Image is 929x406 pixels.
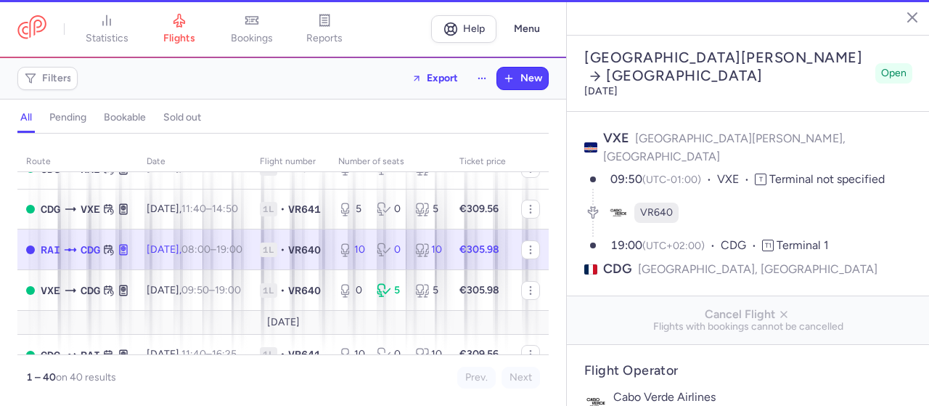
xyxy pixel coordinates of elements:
[603,260,632,278] span: CDG
[610,172,642,186] time: 09:50
[280,243,285,257] span: •
[755,174,766,185] span: T
[777,238,829,252] span: Terminal 1
[81,347,100,363] span: RAI
[578,308,918,321] span: Cancel Flight
[502,367,540,389] button: Next
[640,206,673,220] span: VR640
[147,243,242,256] span: [DATE],
[41,201,60,217] span: CDG
[181,348,237,360] span: –
[138,151,251,173] th: date
[260,347,277,362] span: 1L
[215,284,241,296] time: 19:00
[642,240,705,252] span: (UTC+02:00)
[181,284,209,296] time: 09:50
[260,243,277,257] span: 1L
[338,283,365,298] div: 0
[451,151,515,173] th: Ticket price
[377,347,404,362] div: 0
[26,371,56,383] strong: 1 – 40
[280,202,285,216] span: •
[520,73,542,84] span: New
[212,348,237,360] time: 16:25
[415,243,442,257] div: 10
[613,391,912,404] p: Cabo Verde Airlines
[181,203,206,215] time: 11:40
[584,49,869,85] h2: [GEOGRAPHIC_DATA][PERSON_NAME] [GEOGRAPHIC_DATA]
[584,85,618,97] time: [DATE]
[181,243,210,256] time: 08:00
[147,284,241,296] span: [DATE],
[427,73,458,84] span: Export
[181,284,241,296] span: –
[267,317,300,328] span: [DATE]
[578,321,918,333] span: Flights with bookings cannot be cancelled
[497,68,548,89] button: New
[280,347,285,362] span: •
[18,68,77,89] button: Filters
[41,242,60,258] span: RAI
[41,283,60,299] span: VXE
[147,203,238,215] span: [DATE],
[330,151,451,173] th: number of seats
[431,15,496,43] a: Help
[104,111,146,124] h4: bookable
[338,347,365,362] div: 10
[17,151,138,173] th: route
[260,202,277,216] span: 1L
[81,242,100,258] span: CDG
[603,131,846,163] span: [GEOGRAPHIC_DATA][PERSON_NAME], [GEOGRAPHIC_DATA]
[642,174,701,186] span: (UTC-01:00)
[17,15,46,42] a: CitizenPlane red outlined logo
[49,111,86,124] h4: pending
[288,347,321,362] span: VR641
[459,243,499,256] strong: €305.98
[459,203,499,215] strong: €309.56
[762,240,774,251] span: T1
[20,111,32,124] h4: all
[41,347,60,363] span: CDG
[377,243,404,257] div: 0
[377,283,404,298] div: 5
[216,243,242,256] time: 19:00
[338,243,365,257] div: 10
[288,243,321,257] span: VR640
[402,67,467,90] button: Export
[42,73,72,84] span: Filters
[463,23,485,34] span: Help
[260,283,277,298] span: 1L
[459,348,499,360] strong: €309.56
[212,203,238,215] time: 14:50
[181,243,242,256] span: –
[377,202,404,216] div: 0
[181,348,206,360] time: 11:40
[338,202,365,216] div: 5
[288,283,321,298] span: VR640
[610,238,642,252] time: 19:00
[181,203,238,215] span: –
[415,202,442,216] div: 5
[415,283,442,298] div: 5
[608,203,629,223] figure: VR airline logo
[717,171,755,188] span: VXE
[251,151,330,173] th: Flight number
[638,260,877,278] span: [GEOGRAPHIC_DATA], [GEOGRAPHIC_DATA]
[81,283,100,299] span: CDG
[415,347,442,362] div: 10
[459,284,499,296] strong: €305.98
[147,348,237,360] span: [DATE],
[280,283,285,298] span: •
[56,371,116,383] span: on 40 results
[81,201,100,217] span: VXE
[584,362,912,379] h4: Flight Operator
[721,237,762,254] span: CDG
[288,202,321,216] span: VR641
[505,15,549,43] button: Menu
[457,367,496,389] button: Prev.
[163,111,201,124] h4: sold out
[881,66,907,81] span: Open
[603,130,629,146] span: VXE
[769,172,885,186] span: Terminal not specified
